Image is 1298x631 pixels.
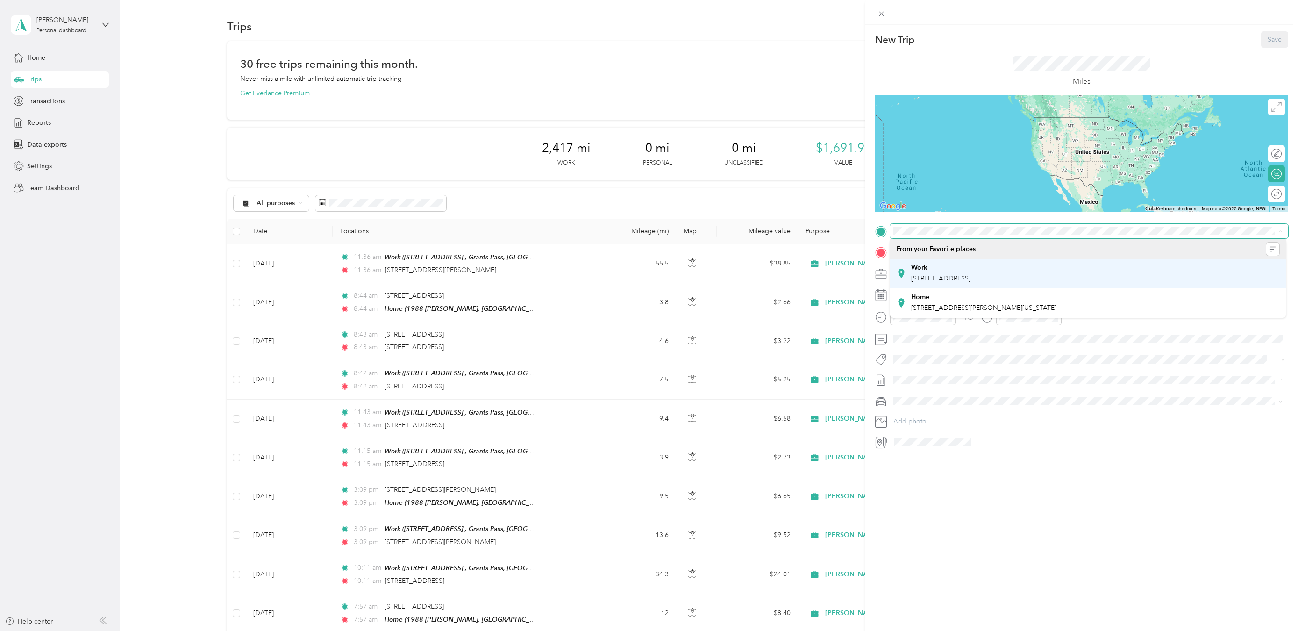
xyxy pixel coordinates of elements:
p: New Trip [875,33,914,46]
p: Miles [1073,76,1091,87]
button: Keyboard shortcuts [1156,206,1196,212]
button: Add photo [890,415,1288,428]
a: Open this area in Google Maps (opens a new window) [877,200,908,212]
strong: Work [911,264,927,272]
span: [STREET_ADDRESS][PERSON_NAME][US_STATE] [911,304,1056,312]
img: Google [877,200,908,212]
span: From your Favorite places [897,245,976,253]
iframe: Everlance-gr Chat Button Frame [1246,579,1298,631]
span: [STREET_ADDRESS] [911,274,970,282]
strong: Home [911,293,929,301]
span: Map data ©2025 Google, INEGI [1202,206,1267,211]
div: TO [964,313,973,323]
